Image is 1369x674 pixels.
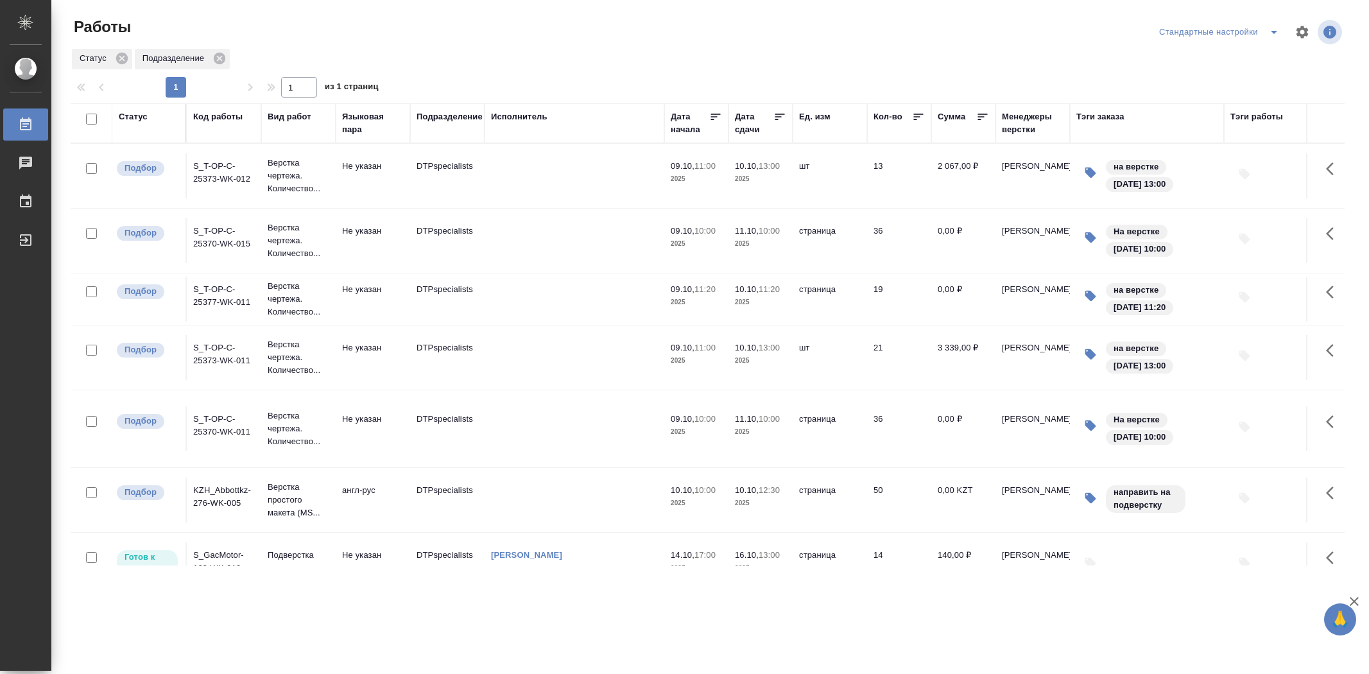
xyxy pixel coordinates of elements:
td: шт [793,153,867,198]
button: Изменить тэги [1076,411,1105,440]
p: 10:00 [759,414,780,424]
p: Статус [80,52,111,65]
div: Сумма [938,110,965,123]
p: направить на подверстку [1114,486,1178,512]
div: Кол-во [874,110,902,123]
p: 11:20 [694,284,716,294]
button: 🙏 [1324,603,1356,635]
p: 09.10, [671,343,694,352]
td: 2 067,00 ₽ [931,153,995,198]
p: [PERSON_NAME] [1002,413,1063,426]
div: Языковая пара [342,110,404,136]
td: 36 [867,406,931,451]
div: Можно подбирать исполнителей [116,225,179,242]
td: Не указан [336,335,410,380]
p: 09.10, [671,284,694,294]
span: из 1 страниц [325,79,379,98]
td: Не указан [336,406,410,451]
td: KZH_Abbottkz-276-WK-005 [187,478,261,523]
p: на верстке [1114,160,1158,173]
p: Готов к работе [125,551,170,576]
p: [DATE] 10:00 [1114,431,1166,444]
p: Подбор [125,343,157,356]
td: 0,00 ₽ [931,218,995,263]
p: [DATE] 10:00 [1114,243,1166,255]
p: Подбор [125,486,157,499]
button: Добавить тэги [1230,549,1259,577]
p: Подбор [125,415,157,428]
p: На верстке [1114,225,1160,238]
div: На верстке, 11.10.2025 10:00 [1105,223,1218,258]
span: Посмотреть информацию [1318,20,1345,44]
div: Статус [119,110,148,123]
p: [DATE] 13:00 [1114,178,1166,191]
td: DTPspecialists [410,277,485,322]
div: split button [1156,22,1287,42]
button: Здесь прячутся важные кнопки [1318,335,1349,366]
button: Добавить тэги [1230,484,1259,512]
div: Дата сдачи [735,110,773,136]
p: 10:00 [694,414,716,424]
td: 19 [867,277,931,322]
button: Добавить тэги [1076,549,1105,577]
p: 10.10, [735,485,759,495]
p: 14.10, [671,550,694,560]
div: Подразделение [417,110,483,123]
p: [DATE] 13:00 [1114,359,1166,372]
td: 21 [867,335,931,380]
td: 0,00 ₽ [931,277,995,322]
td: 0,00 KZT [931,478,995,523]
p: 09.10, [671,226,694,236]
p: Подбор [125,285,157,298]
p: 2025 [735,173,786,186]
p: 16.10, [735,550,759,560]
div: Исполнитель [491,110,547,123]
div: направить на подверстку [1105,484,1187,514]
p: 2025 [671,497,722,510]
p: 2025 [735,426,786,438]
p: 2025 [735,562,786,575]
p: Верстка чертежа. Количество... [268,410,329,448]
p: 09.10, [671,414,694,424]
td: страница [793,478,867,523]
td: страница [793,277,867,322]
p: 10.10, [735,284,759,294]
p: 2025 [671,354,722,367]
td: 13 [867,153,931,198]
p: 2025 [735,354,786,367]
p: 2025 [671,296,722,309]
div: На верстке, 11.10.2025 10:00 [1105,411,1218,446]
p: Верстка чертежа. Количество... [268,338,329,377]
p: 10.10, [735,161,759,171]
p: 10:00 [694,485,716,495]
p: [PERSON_NAME] [1002,283,1063,296]
td: страница [793,218,867,263]
td: DTPspecialists [410,478,485,523]
p: 2025 [735,296,786,309]
button: Изменить тэги [1076,223,1105,252]
div: Ед. изм [799,110,831,123]
p: 11.10, [735,414,759,424]
p: [PERSON_NAME] [1002,549,1063,562]
p: на верстке [1114,342,1158,355]
div: Менеджеры верстки [1002,110,1063,136]
p: на верстке [1114,284,1158,297]
td: Не указан [336,542,410,587]
p: 10:00 [759,226,780,236]
td: DTPspecialists [410,335,485,380]
button: Здесь прячутся важные кнопки [1318,277,1349,307]
td: 14 [867,542,931,587]
td: 36 [867,218,931,263]
p: 11:00 [694,161,716,171]
p: 12:30 [759,485,780,495]
div: Тэги заказа [1076,110,1124,123]
p: Верстка простого макета (MS... [268,481,329,519]
a: [PERSON_NAME] [491,550,562,560]
td: 140,00 ₽ [931,542,995,587]
p: Подразделение [142,52,209,65]
button: Изменить тэги [1076,282,1105,310]
p: 2025 [671,173,722,186]
div: Тэги работы [1230,110,1283,123]
td: S_T-OP-C-25373-WK-012 [187,153,261,198]
p: На верстке [1114,413,1160,426]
